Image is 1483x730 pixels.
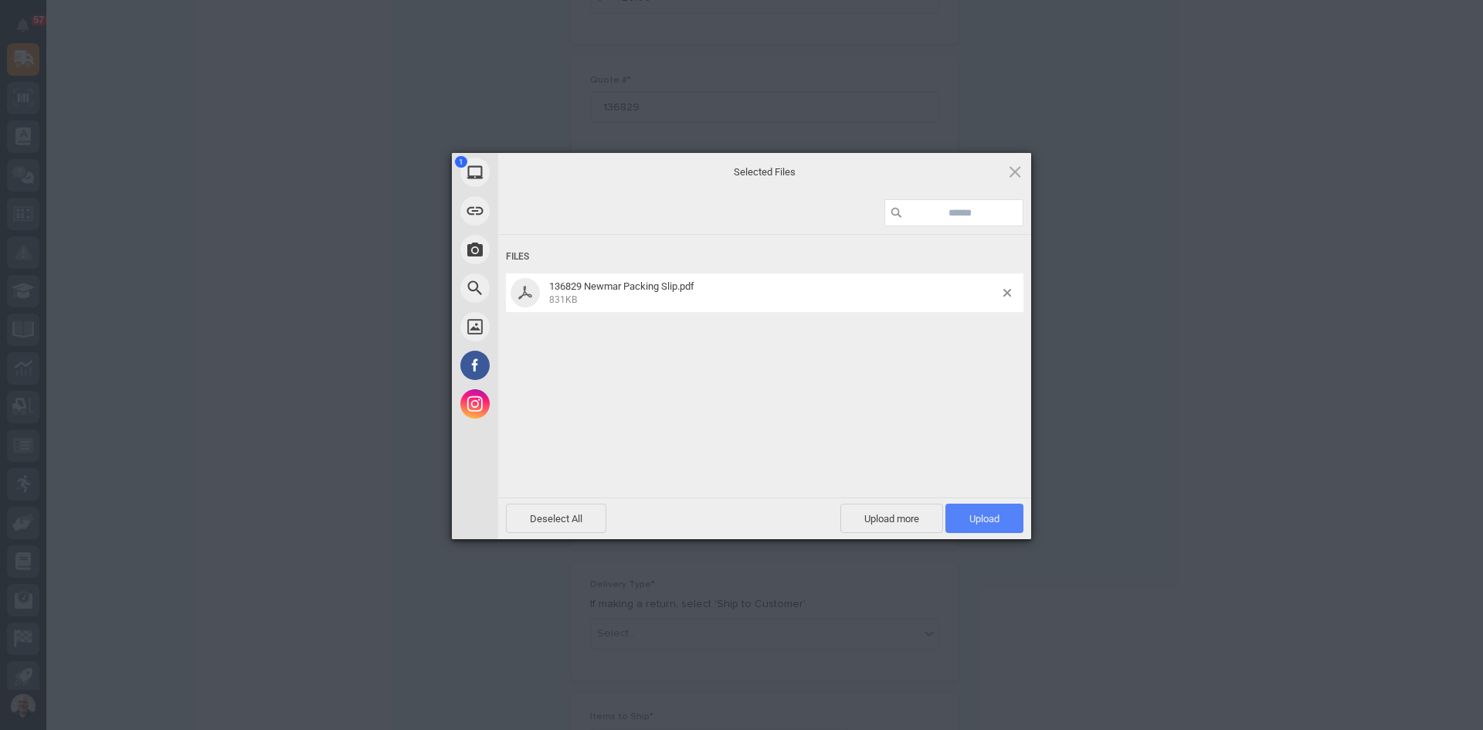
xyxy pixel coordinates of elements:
[840,504,943,533] span: Upload more
[452,153,637,192] div: My Device
[452,385,637,423] div: Instagram
[506,504,606,533] span: Deselect All
[969,513,999,525] span: Upload
[452,346,637,385] div: Facebook
[945,504,1023,533] span: Upload
[545,280,1003,306] span: 136829 Newmar Packing Slip.pdf
[452,307,637,346] div: Unsplash
[452,269,637,307] div: Web Search
[549,294,577,305] span: 831KB
[455,156,467,168] span: 1
[549,280,694,292] span: 136829 Newmar Packing Slip.pdf
[452,230,637,269] div: Take Photo
[506,243,1023,271] div: Files
[452,192,637,230] div: Link (URL)
[1006,163,1023,180] span: Click here or hit ESC to close picker
[610,165,919,178] span: Selected Files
